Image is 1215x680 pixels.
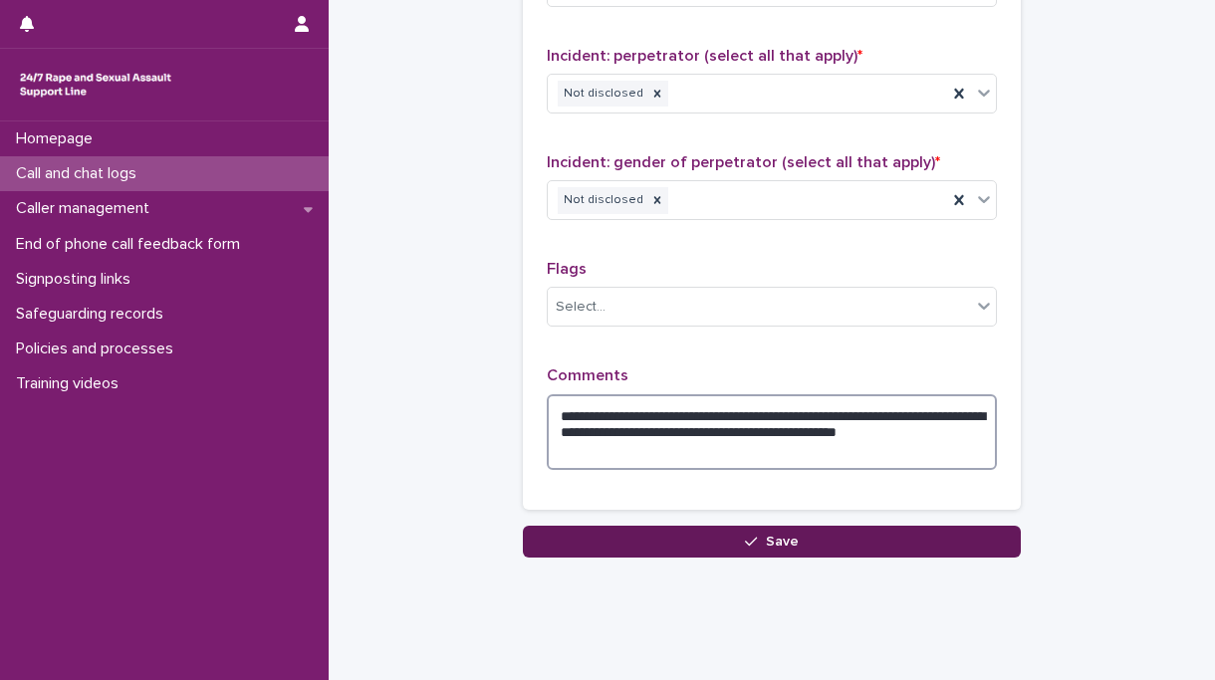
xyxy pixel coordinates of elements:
[8,199,165,218] p: Caller management
[558,81,646,108] div: Not disclosed
[558,187,646,214] div: Not disclosed
[16,65,175,105] img: rhQMoQhaT3yELyF149Cw
[8,129,109,148] p: Homepage
[556,297,606,318] div: Select...
[547,48,862,64] span: Incident: perpetrator (select all that apply)
[523,526,1021,558] button: Save
[547,367,628,383] span: Comments
[8,235,256,254] p: End of phone call feedback form
[547,154,940,170] span: Incident: gender of perpetrator (select all that apply)
[8,164,152,183] p: Call and chat logs
[8,340,189,358] p: Policies and processes
[547,261,587,277] span: Flags
[766,535,799,549] span: Save
[8,374,134,393] p: Training videos
[8,270,146,289] p: Signposting links
[8,305,179,324] p: Safeguarding records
